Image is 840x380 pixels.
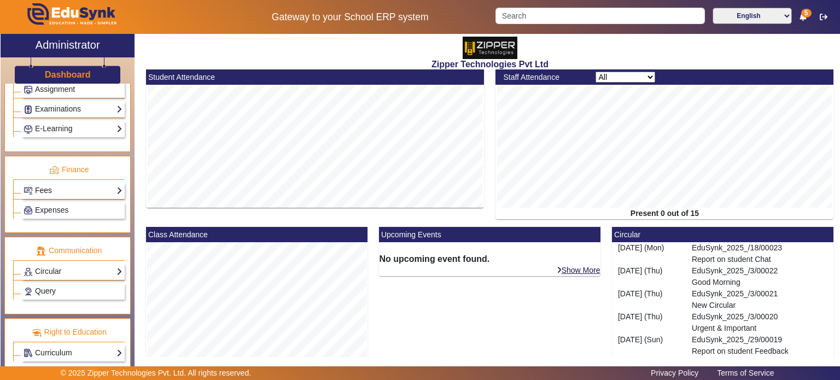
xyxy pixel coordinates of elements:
div: EduSynk_2025_/3/00021 [686,288,833,311]
input: Search [495,8,704,24]
div: [DATE] (Sun) [612,334,686,357]
p: Right to Education [13,326,125,338]
div: [DATE] (Mon) [612,242,686,265]
a: Show More [556,265,601,275]
div: EduSynk_2025_/18/00023 [686,242,833,265]
img: communication.png [36,246,46,256]
a: Query [24,285,122,297]
h6: No upcoming event found. [379,254,600,264]
a: Assignment [24,83,122,96]
div: EduSynk_2025_/3/00022 [686,265,833,288]
div: Present 0 out of 15 [495,208,833,219]
img: rte.png [32,328,42,337]
mat-card-header: Student Attendance [146,69,484,85]
div: EduSynk_2025_/29/00019 [686,334,833,357]
a: Privacy Policy [645,366,704,380]
a: Administrator [1,34,135,57]
a: Expenses [24,204,122,217]
img: Payroll.png [24,206,32,214]
div: [DATE] (Thu) [612,311,686,334]
div: Staff Attendance [498,72,590,83]
p: Finance [13,164,125,176]
div: [DATE] (Thu) [612,288,686,311]
a: Dashboard [44,69,91,80]
p: © 2025 Zipper Technologies Pvt. Ltd. All rights reserved. [61,367,252,379]
p: New Circular [692,300,828,311]
h5: Gateway to your School ERP system [216,11,484,23]
img: Assignments.png [24,86,32,94]
p: Good Morning [692,277,828,288]
p: Urgent & Important [692,323,828,334]
h2: Zipper Technologies Pvt Ltd [141,59,839,69]
a: Terms of Service [711,366,779,380]
span: Query [35,287,56,295]
img: Support-tickets.png [24,288,32,296]
p: Report on student Feedback [692,346,828,357]
h2: Administrator [36,38,100,51]
div: EduSynk_2025_/3/00020 [686,311,833,334]
mat-card-header: Upcoming Events [379,227,600,242]
mat-card-header: Class Attendance [146,227,367,242]
p: Communication [13,245,125,256]
span: 5 [801,9,812,17]
p: Report on student Chat [692,254,828,265]
img: finance.png [49,165,59,175]
span: Expenses [35,206,68,214]
img: 36227e3f-cbf6-4043-b8fc-b5c5f2957d0a [463,37,517,59]
mat-card-header: Circular [612,227,833,242]
h3: Dashboard [45,69,91,80]
div: [DATE] (Thu) [612,265,686,288]
span: Assignment [35,85,75,93]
